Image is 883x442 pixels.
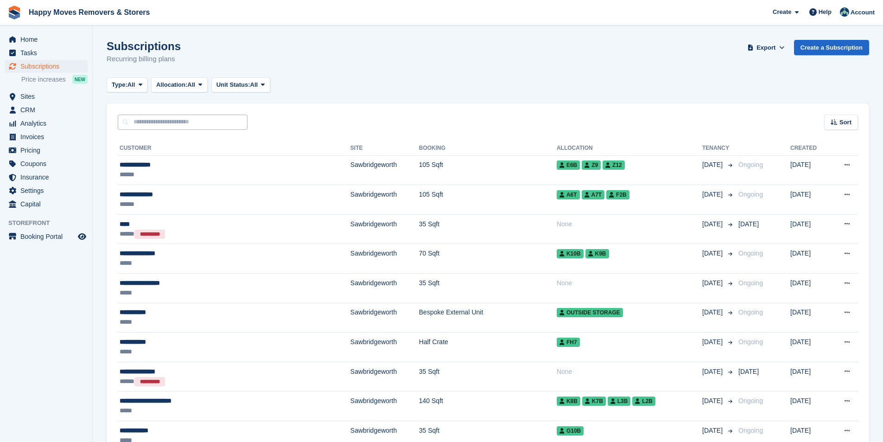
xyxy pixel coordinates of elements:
span: A6T [557,190,580,199]
button: Allocation: All [151,77,208,93]
span: Ongoing [738,161,763,168]
a: menu [5,144,88,157]
span: K8B [557,397,580,406]
span: E6B [557,160,580,170]
span: Account [851,8,875,17]
span: Ongoing [738,397,763,404]
span: [DATE] [702,278,724,288]
td: 35 Sqft [419,362,557,391]
td: [DATE] [790,362,829,391]
a: menu [5,117,88,130]
td: Half Crate [419,333,557,362]
a: Happy Moves Removers & Storers [25,5,153,20]
a: menu [5,90,88,103]
span: [DATE] [702,307,724,317]
span: Export [756,43,775,52]
span: [DATE] [702,190,724,199]
a: menu [5,171,88,184]
td: [DATE] [790,244,829,274]
td: 105 Sqft [419,185,557,215]
span: Invoices [20,130,76,143]
span: Type: [112,80,127,90]
span: Storefront [8,218,92,228]
span: All [127,80,135,90]
span: [DATE] [702,249,724,258]
a: menu [5,60,88,73]
span: Ongoing [738,250,763,257]
th: Booking [419,141,557,156]
a: Create a Subscription [794,40,869,55]
span: K10B [557,249,584,258]
span: Sort [839,118,851,127]
span: Price increases [21,75,66,84]
td: 35 Sqft [419,214,557,244]
td: [DATE] [790,155,829,185]
span: [DATE] [738,220,759,228]
td: 105 Sqft [419,155,557,185]
a: Preview store [76,231,88,242]
td: [DATE] [790,214,829,244]
span: Capital [20,198,76,211]
img: stora-icon-8386f47178a22dfd0bd8f6a31ec36ba5ce8667c1dd55bd0f319d3a0aa187defe.svg [7,6,21,19]
th: Created [790,141,829,156]
span: [DATE] [702,367,724,377]
td: Sawbridgeworth [350,274,419,303]
span: [DATE] [702,160,724,170]
span: F2B [606,190,629,199]
span: Sites [20,90,76,103]
span: outside Storage [557,308,623,317]
a: menu [5,33,88,46]
a: Price increases NEW [21,74,88,84]
a: menu [5,103,88,116]
span: [DATE] [702,396,724,406]
span: FH7 [557,338,580,347]
span: K7B [582,397,606,406]
a: menu [5,184,88,197]
span: Ongoing [738,308,763,316]
td: Sawbridgeworth [350,244,419,274]
span: Coupons [20,157,76,170]
div: None [557,367,702,377]
span: Booking Portal [20,230,76,243]
span: [DATE] [702,426,724,436]
span: G10B [557,426,584,436]
div: None [557,219,702,229]
td: Sawbridgeworth [350,155,419,185]
h1: Subscriptions [107,40,181,52]
td: [DATE] [790,303,829,333]
td: Sawbridgeworth [350,391,419,421]
button: Type: All [107,77,147,93]
td: [DATE] [790,274,829,303]
span: [DATE] [738,368,759,375]
span: Home [20,33,76,46]
a: menu [5,157,88,170]
a: menu [5,230,88,243]
span: Insurance [20,171,76,184]
td: Bespoke External Unit [419,303,557,333]
td: Sawbridgeworth [350,185,419,215]
span: L3B [608,397,631,406]
th: Tenancy [702,141,735,156]
span: Pricing [20,144,76,157]
td: [DATE] [790,391,829,421]
span: Unit Status: [216,80,250,90]
p: Recurring billing plans [107,54,181,64]
td: Sawbridgeworth [350,362,419,391]
span: Analytics [20,117,76,130]
a: menu [5,46,88,59]
span: A7T [582,190,605,199]
div: NEW [72,75,88,84]
span: K9B [585,249,609,258]
td: 140 Sqft [419,391,557,421]
span: All [250,80,258,90]
span: CRM [20,103,76,116]
td: 70 Sqft [419,244,557,274]
td: Sawbridgeworth [350,303,419,333]
span: L2B [632,397,655,406]
span: Create [773,7,791,17]
span: Ongoing [738,279,763,287]
span: Help [819,7,832,17]
img: Admin [840,7,849,17]
span: Ongoing [738,427,763,434]
td: Sawbridgeworth [350,333,419,362]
